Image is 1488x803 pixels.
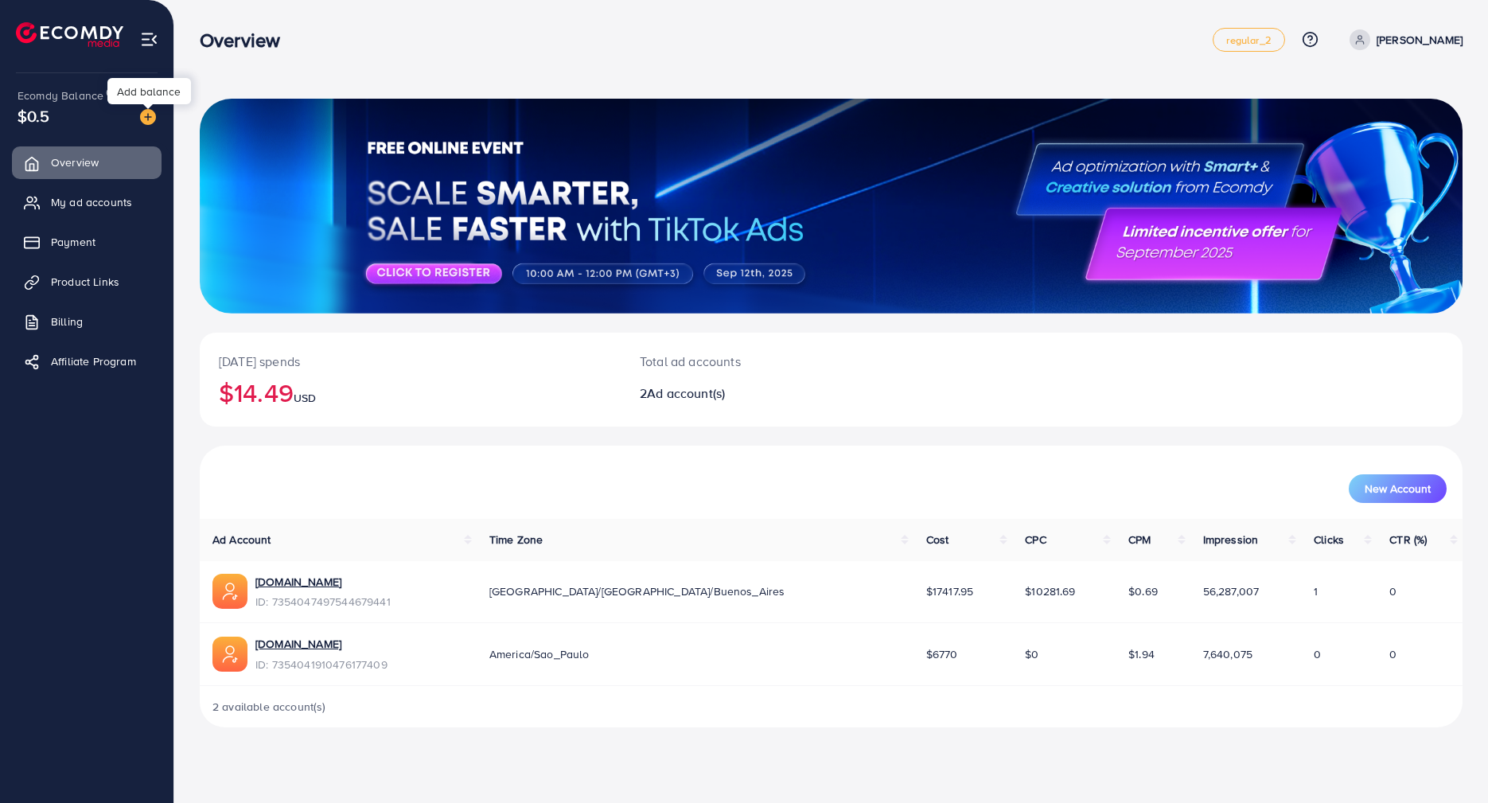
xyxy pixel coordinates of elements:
[12,345,162,377] a: Affiliate Program
[1365,483,1431,494] span: New Account
[926,646,958,662] span: $6770
[212,637,247,672] img: ic-ads-acc.e4c84228.svg
[255,636,388,652] a: [DOMAIN_NAME]
[12,306,162,337] a: Billing
[294,390,316,406] span: USD
[212,574,247,609] img: ic-ads-acc.e4c84228.svg
[1420,731,1476,791] iframe: Chat
[219,352,602,371] p: [DATE] spends
[212,699,326,715] span: 2 available account(s)
[1128,532,1151,548] span: CPM
[647,384,725,402] span: Ad account(s)
[1377,30,1463,49] p: [PERSON_NAME]
[200,29,293,52] h3: Overview
[1343,29,1463,50] a: [PERSON_NAME]
[107,78,191,104] div: Add balance
[1213,28,1284,52] a: regular_2
[1349,474,1447,503] button: New Account
[18,104,50,127] span: $0.5
[1389,646,1396,662] span: 0
[140,30,158,49] img: menu
[926,532,949,548] span: Cost
[51,194,132,210] span: My ad accounts
[489,583,785,599] span: [GEOGRAPHIC_DATA]/[GEOGRAPHIC_DATA]/Buenos_Aires
[18,88,103,103] span: Ecomdy Balance
[1128,583,1158,599] span: $0.69
[1314,646,1321,662] span: 0
[140,109,156,125] img: image
[1226,35,1271,45] span: regular_2
[51,314,83,329] span: Billing
[12,226,162,258] a: Payment
[12,146,162,178] a: Overview
[255,574,391,590] a: [DOMAIN_NAME]
[1203,646,1252,662] span: 7,640,075
[51,234,95,250] span: Payment
[51,274,119,290] span: Product Links
[255,594,391,610] span: ID: 7354047497544679441
[1203,532,1259,548] span: Impression
[1389,532,1427,548] span: CTR (%)
[640,352,917,371] p: Total ad accounts
[219,377,602,407] h2: $14.49
[640,386,917,401] h2: 2
[1128,646,1155,662] span: $1.94
[51,353,136,369] span: Affiliate Program
[12,186,162,218] a: My ad accounts
[16,22,123,47] img: logo
[51,154,99,170] span: Overview
[255,657,388,672] span: ID: 7354041910476177409
[1025,583,1075,599] span: $10281.69
[1025,646,1038,662] span: $0
[1314,583,1318,599] span: 1
[212,532,271,548] span: Ad Account
[1025,532,1046,548] span: CPC
[1203,583,1260,599] span: 56,287,007
[1314,532,1344,548] span: Clicks
[489,646,590,662] span: America/Sao_Paulo
[926,583,973,599] span: $17417.95
[12,266,162,298] a: Product Links
[489,532,543,548] span: Time Zone
[1389,583,1396,599] span: 0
